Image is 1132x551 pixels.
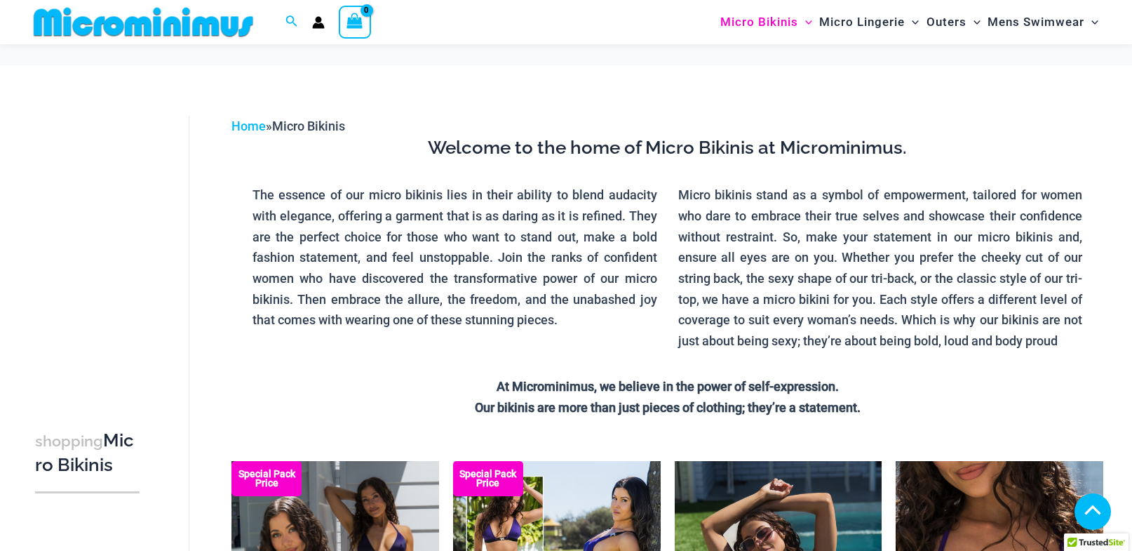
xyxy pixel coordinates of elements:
[988,4,1084,40] span: Mens Swimwear
[252,185,656,331] p: The essence of our micro bikinis lies in their ability to blend audacity with elegance, offering ...
[819,4,905,40] span: Micro Lingerie
[35,429,140,477] h3: Micro Bikinis
[231,119,345,133] span: »
[28,6,259,38] img: MM SHOP LOGO FLAT
[715,2,1104,42] nav: Site Navigation
[720,4,798,40] span: Micro Bikinis
[927,4,966,40] span: Outers
[798,4,812,40] span: Menu Toggle
[497,379,839,394] strong: At Microminimus, we believe in the power of self-expression.
[231,470,302,488] b: Special Pack Price
[966,4,981,40] span: Menu Toggle
[475,400,861,415] strong: Our bikinis are more than just pieces of clothing; they’re a statement.
[312,16,325,29] a: Account icon link
[272,119,345,133] span: Micro Bikinis
[816,4,922,40] a: Micro LingerieMenu ToggleMenu Toggle
[285,13,298,31] a: Search icon link
[717,4,816,40] a: Micro BikinisMenu ToggleMenu Toggle
[231,119,266,133] a: Home
[339,6,371,38] a: View Shopping Cart, empty
[453,470,523,488] b: Special Pack Price
[242,136,1093,160] h3: Welcome to the home of Micro Bikinis at Microminimus.
[905,4,919,40] span: Menu Toggle
[1084,4,1098,40] span: Menu Toggle
[923,4,984,40] a: OutersMenu ToggleMenu Toggle
[35,432,103,450] span: shopping
[35,105,161,385] iframe: TrustedSite Certified
[678,185,1082,352] p: Micro bikinis stand as a symbol of empowerment, tailored for women who dare to embrace their true...
[984,4,1102,40] a: Mens SwimwearMenu ToggleMenu Toggle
